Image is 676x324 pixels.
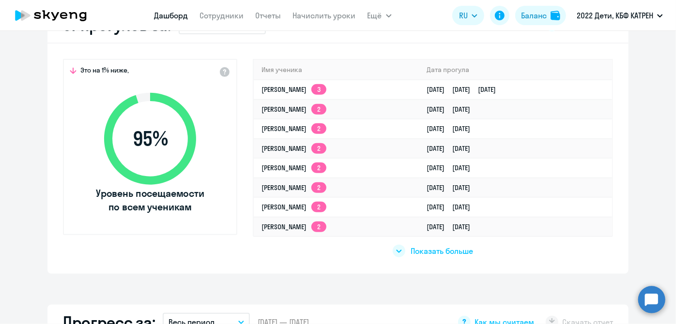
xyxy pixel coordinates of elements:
[154,11,188,20] a: Дашборд
[427,163,478,172] a: [DATE][DATE]
[311,182,326,193] app-skyeng-badge: 2
[521,10,547,21] div: Баланс
[551,11,560,20] img: balance
[515,6,566,25] button: Балансbalance
[427,85,504,94] a: [DATE][DATE][DATE]
[261,222,326,231] a: [PERSON_NAME]2
[94,187,206,214] span: Уровень посещаемости по всем ученикам
[419,60,612,80] th: Дата прогула
[200,11,244,20] a: Сотрудники
[311,123,326,134] app-skyeng-badge: 2
[459,10,468,21] span: RU
[427,144,478,153] a: [DATE][DATE]
[254,60,419,80] th: Имя ученика
[261,85,326,94] a: [PERSON_NAME]3
[311,162,326,173] app-skyeng-badge: 2
[311,84,326,95] app-skyeng-badge: 3
[256,11,281,20] a: Отчеты
[311,104,326,115] app-skyeng-badge: 2
[452,6,484,25] button: RU
[261,105,326,114] a: [PERSON_NAME]2
[80,66,129,77] span: Это на 1% ниже,
[261,124,326,133] a: [PERSON_NAME]2
[368,6,392,25] button: Ещё
[311,143,326,154] app-skyeng-badge: 2
[261,203,326,211] a: [PERSON_NAME]2
[427,105,478,114] a: [DATE][DATE]
[411,246,474,256] span: Показать больше
[293,11,356,20] a: Начислить уроки
[94,127,206,150] span: 95 %
[577,10,653,21] p: 2022 Дети, КБФ КАТРЕН
[311,221,326,232] app-skyeng-badge: 2
[427,203,478,211] a: [DATE][DATE]
[261,183,326,192] a: [PERSON_NAME]2
[261,163,326,172] a: [PERSON_NAME]2
[427,183,478,192] a: [DATE][DATE]
[572,4,668,27] button: 2022 Дети, КБФ КАТРЕН
[427,124,478,133] a: [DATE][DATE]
[368,10,382,21] span: Ещё
[311,202,326,212] app-skyeng-badge: 2
[261,144,326,153] a: [PERSON_NAME]2
[427,222,478,231] a: [DATE][DATE]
